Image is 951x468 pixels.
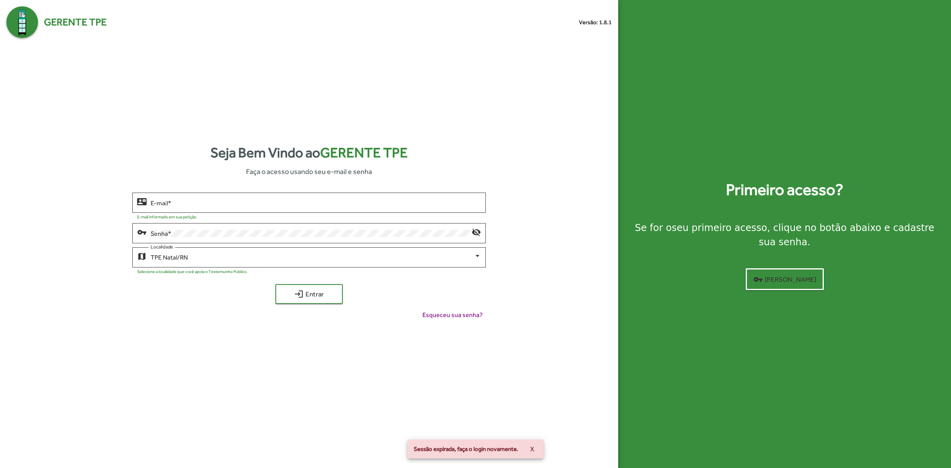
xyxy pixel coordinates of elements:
[753,275,763,284] mat-icon: vpn_key
[137,227,147,237] mat-icon: vpn_key
[579,18,612,27] small: Versão: 1.8.1
[524,442,540,456] button: X
[283,287,336,301] span: Entrar
[6,6,38,38] img: Logo Gerente
[672,222,767,233] strong: seu primeiro acesso
[320,145,408,160] span: Gerente TPE
[753,272,816,287] span: [PERSON_NAME]
[414,445,518,453] span: Sessão expirada, faça o login novamente.
[275,284,343,304] button: Entrar
[137,197,147,206] mat-icon: contact_mail
[726,178,843,202] strong: Primeiro acesso?
[44,15,107,30] span: Gerente TPE
[422,310,483,320] span: Esqueceu sua senha?
[137,251,147,261] mat-icon: map
[137,269,248,274] mat-hint: Selecione a localidade que você apoia o Testemunho Público.
[246,166,372,177] span: Faça o acesso usando seu e-mail e senha
[294,289,304,299] mat-icon: login
[472,227,481,237] mat-icon: visibility_off
[210,142,408,163] strong: Seja Bem Vindo ao
[746,268,824,290] button: [PERSON_NAME]
[530,442,534,456] span: X
[628,221,941,249] div: Se for o , clique no botão abaixo e cadastre sua senha.
[151,254,188,261] span: TPE Natal/RN
[137,214,197,219] mat-hint: E-mail informado em sua petição.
